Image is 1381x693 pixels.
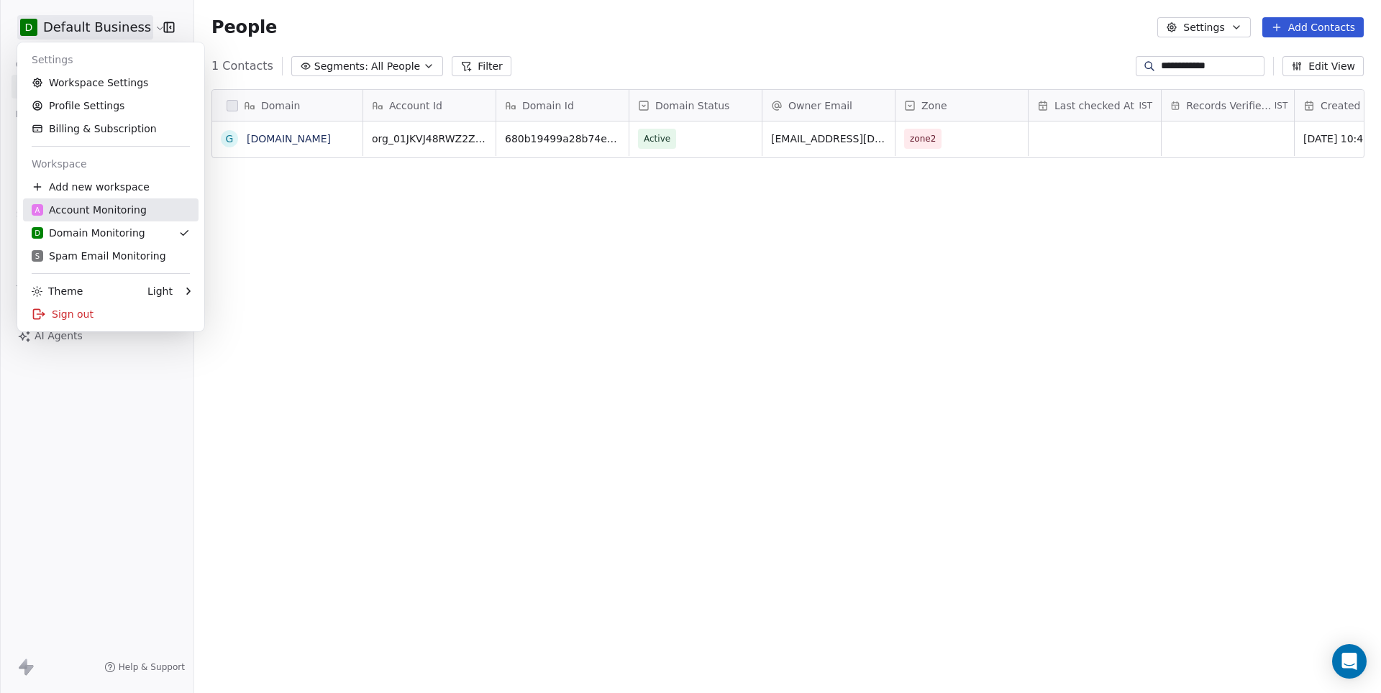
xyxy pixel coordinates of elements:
div: Add new workspace [23,175,199,198]
div: Spam Email Monitoring [32,249,166,263]
div: Account Monitoring [32,203,147,217]
div: Domain Monitoring [32,226,145,240]
a: Workspace Settings [23,71,199,94]
div: Settings [23,48,199,71]
span: S [35,251,40,262]
span: A [35,205,40,216]
div: Theme [32,284,83,298]
div: Workspace [23,152,199,175]
a: Billing & Subscription [23,117,199,140]
div: Light [147,284,173,298]
div: Sign out [23,303,199,326]
a: Profile Settings [23,94,199,117]
span: D [35,228,40,239]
